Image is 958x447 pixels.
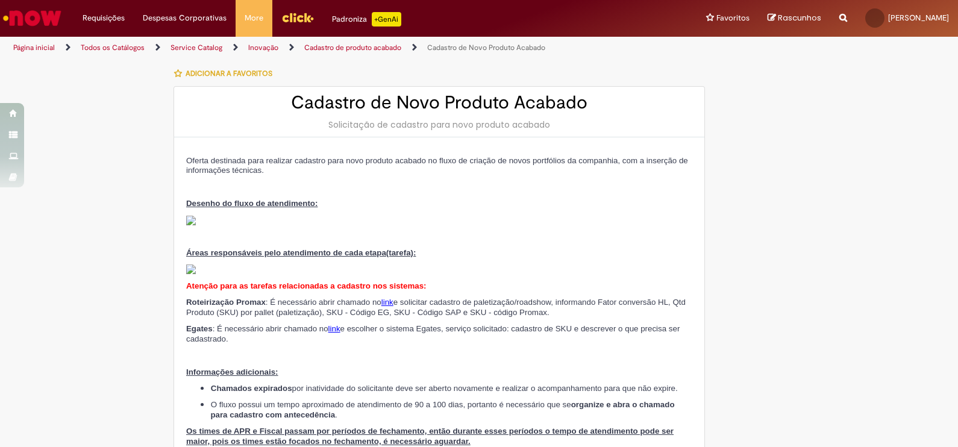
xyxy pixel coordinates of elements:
[186,298,266,307] span: Roteirização Promax
[9,37,630,59] ul: Trilhas de página
[768,13,821,24] a: Rascunhos
[328,323,340,333] a: link
[372,12,401,27] p: +GenAi
[427,43,545,52] a: Cadastro de Novo Produto Acabado
[186,119,692,131] div: Solicitação de cadastro para novo produto acabado
[81,43,145,52] a: Todos os Catálogos
[1,6,63,30] img: ServiceNow
[186,367,278,377] span: Informações adicionais:
[716,12,750,24] span: Favoritos
[211,384,292,393] span: Chamados expirados
[186,298,686,317] span: e solicitar cadastro de paletização/roadshow, informando Fator conversão HL, Qtd Produto (SKU) po...
[186,93,692,113] h2: Cadastro de Novo Produto Acabado
[266,298,381,307] span: : É necessário abrir chamado no
[171,43,222,52] a: Service Catalog
[143,12,227,24] span: Despesas Corporativas
[281,8,314,27] img: click_logo_yellow_360x200.png
[186,281,427,290] span: Atenção para as tarefas relacionadas a cadastro nos sistemas:
[186,156,688,175] span: Oferta destinada para realizar cadastro para novo produto acabado no fluxo de criação de novos po...
[186,427,674,446] span: Os times de APR e Fiscal passam por períodos de fechamento, então durante esses períodos o tempo ...
[186,216,196,225] img: sys_attachment.do
[186,199,318,208] span: Desenho do fluxo de atendimento:
[304,43,401,52] a: Cadastro de produto acabado
[778,12,821,23] span: Rascunhos
[381,298,393,307] span: link
[186,324,213,333] span: Egates
[186,69,272,78] span: Adicionar a Favoritos
[174,61,279,86] button: Adicionar a Favoritos
[210,400,674,419] strong: organize e abra o chamado para cadastro com antecedência
[328,324,340,333] span: link
[210,400,674,419] span: O fluxo possui um tempo aproximado de atendimento de 90 a 100 dias, portanto é necessário que se .
[888,13,949,23] span: [PERSON_NAME]
[186,248,416,257] span: Áreas responsáveis pelo atendimento de cada etapa(tarefa):
[186,264,196,274] img: sys_attachment.do
[13,43,55,52] a: Página inicial
[248,43,278,52] a: Inovação
[292,384,678,393] span: por inatividade do solicitante deve ser aberto novamente e realizar o acompanhamento para que não...
[186,324,680,343] span: e escolher o sistema Egates, serviço solicitado: cadastro de SKU e descrever o que precisa ser ca...
[83,12,125,24] span: Requisições
[245,12,263,24] span: More
[213,324,328,333] span: : É necessário abrir chamado no
[381,296,393,307] a: link
[332,12,401,27] div: Padroniza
